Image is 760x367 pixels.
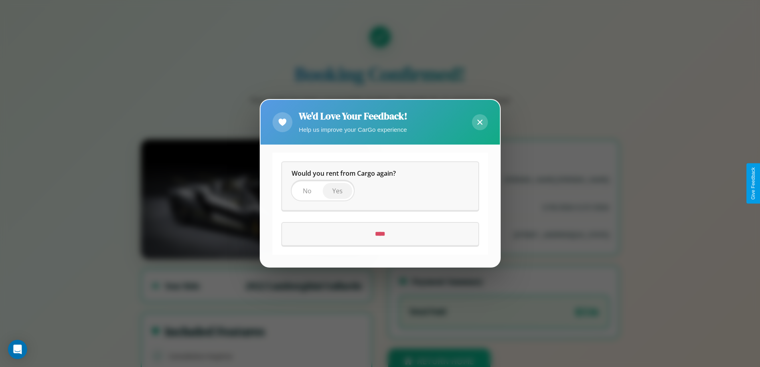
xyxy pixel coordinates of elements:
span: Yes [332,187,343,196]
div: Give Feedback [750,167,756,200]
span: Would you rent from Cargo again? [292,169,396,178]
h2: We'd Love Your Feedback! [299,109,407,123]
div: Open Intercom Messenger [8,340,27,359]
p: Help us improve your CarGo experience [299,124,407,135]
span: No [303,187,312,196]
